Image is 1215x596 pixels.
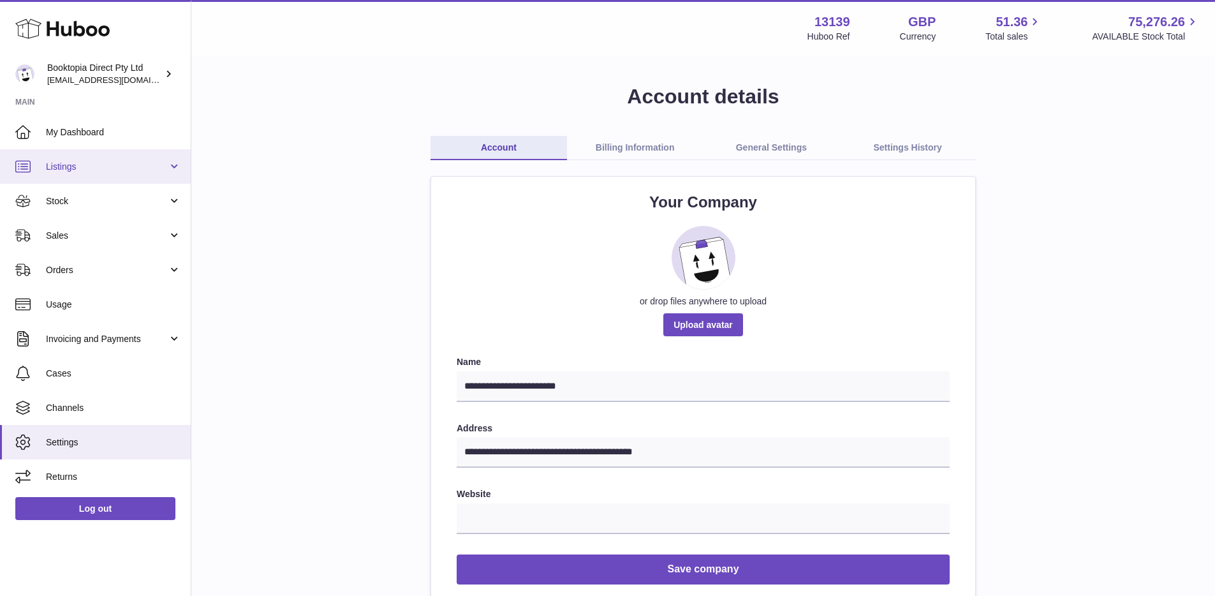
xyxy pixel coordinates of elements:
[431,136,567,160] a: Account
[1128,13,1185,31] span: 75,276.26
[457,555,950,585] button: Save company
[900,31,936,43] div: Currency
[46,230,168,242] span: Sales
[567,136,703,160] a: Billing Information
[663,313,743,336] span: Upload avatar
[46,333,168,345] span: Invoicing and Payments
[457,295,950,308] div: or drop files anywhere to upload
[46,161,168,173] span: Listings
[46,195,168,207] span: Stock
[985,13,1042,43] a: 51.36 Total sales
[1092,13,1200,43] a: 75,276.26 AVAILABLE Stock Total
[457,488,950,500] label: Website
[46,402,181,414] span: Channels
[457,422,950,435] label: Address
[996,13,1027,31] span: 51.36
[1092,31,1200,43] span: AVAILABLE Stock Total
[46,436,181,449] span: Settings
[703,136,840,160] a: General Settings
[807,31,850,43] div: Huboo Ref
[46,264,168,276] span: Orders
[457,192,950,212] h2: Your Company
[15,497,175,520] a: Log out
[985,31,1042,43] span: Total sales
[46,126,181,138] span: My Dashboard
[15,64,34,84] img: buz@sabweb.com.au
[212,83,1195,110] h1: Account details
[47,75,188,85] span: [EMAIL_ADDRESS][DOMAIN_NAME]
[814,13,850,31] strong: 13139
[908,13,936,31] strong: GBP
[46,471,181,483] span: Returns
[672,226,735,290] img: placeholder_image.svg
[46,299,181,311] span: Usage
[839,136,976,160] a: Settings History
[46,368,181,380] span: Cases
[457,356,950,368] label: Name
[47,62,162,86] div: Booktopia Direct Pty Ltd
